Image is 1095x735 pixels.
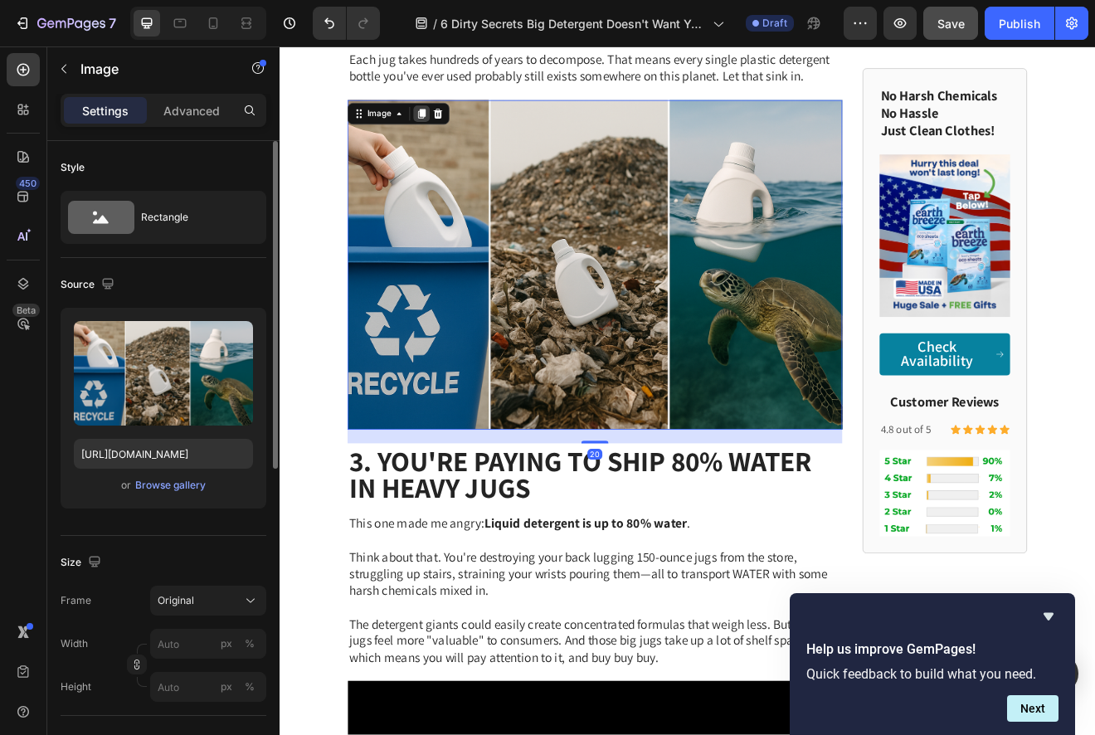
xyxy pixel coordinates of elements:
div: Source [61,274,118,296]
input: https://example.com/image.jpg [74,439,253,469]
p: Image [80,59,221,79]
button: Save [923,7,978,40]
h2: Help us improve GemPages! [806,640,1058,660]
strong: Liquid detergent is up to 80% water [250,572,497,591]
button: % [217,677,236,697]
strong: 3. You're Paying to Ship 80% Water in Heavy Jugs [85,484,650,561]
span: Draft [762,16,787,31]
strong: Just Clean Clothes! [734,92,874,114]
div: Browse gallery [135,478,206,493]
a: Check Availability [732,350,893,402]
button: Next question [1007,695,1058,722]
strong: No Hassle [734,71,805,92]
div: px [221,679,232,694]
span: 6 Dirty Secrets Big Detergent Doesn't Want You to Know [440,15,706,32]
div: Help us improve GemPages! [806,606,1058,722]
div: Undo/Redo [313,7,380,40]
div: To enrich screen reader interactions, please activate Accessibility in Grammarly extension settings [83,493,687,561]
div: Beta [12,304,40,317]
p: Advanced [163,102,220,119]
iframe: To enrich screen reader interactions, please activate Accessibility in Grammarly extension settings [280,46,1095,735]
span: Think about that. You're destroying your back lugging 150-ounce jugs from the store, struggling u... [85,613,669,674]
img: gempages_507814982692373383-c9817f41-445d-4cc9-8180-f871f6fa69fb.png [732,132,893,330]
p: 4.8 out of 5 [734,457,804,481]
label: Height [61,679,91,694]
p: 7 [109,13,116,33]
strong: No Harsh Chemicals [734,49,877,71]
div: 450 [16,177,40,190]
span: or [121,475,131,495]
p: Settings [82,102,129,119]
button: px [240,677,260,697]
button: Hide survey [1039,606,1058,626]
div: Publish [999,15,1040,32]
strong: Customer Reviews [745,424,878,445]
button: Publish [985,7,1054,40]
button: Browse gallery [134,477,207,494]
img: gempages_507814982692373383-150dd3ee-54e9-4182-a565-7189b9261149.png [732,494,893,598]
span: This one made me angry: . [85,572,501,591]
div: Size [61,552,105,574]
button: 7 [7,7,124,40]
button: px [240,634,260,654]
div: % [245,636,255,651]
span: / [433,15,437,32]
span: Check Availability [759,354,847,395]
label: Width [61,636,88,651]
img: preview-image [74,321,253,426]
input: px% [150,629,266,659]
span: Save [937,17,965,31]
input: px% [150,672,266,702]
div: % [245,679,255,694]
div: Style [61,160,85,175]
span: Original [158,593,194,608]
button: Original [150,586,266,616]
div: Rectangle [141,198,242,236]
p: Quick feedback to build what you need. [806,666,1058,682]
div: px [221,636,232,651]
div: 20 [376,491,394,504]
button: % [217,634,236,654]
label: Frame [61,593,91,608]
